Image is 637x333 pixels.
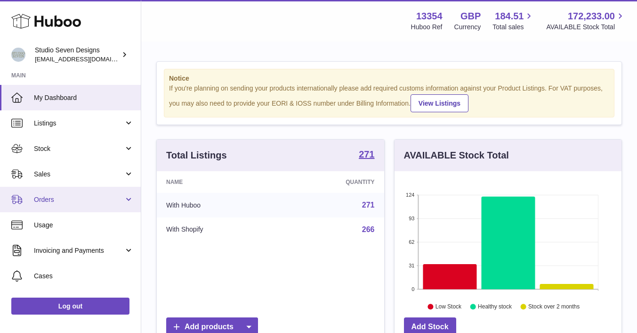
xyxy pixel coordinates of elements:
[169,84,609,112] div: If you're planning on sending your products internationally please add required customs informati...
[157,171,279,193] th: Name
[362,201,375,209] a: 271
[568,10,615,23] span: 172,233.00
[362,225,375,233] a: 266
[411,94,468,112] a: View Listings
[416,10,443,23] strong: 13354
[166,149,227,162] h3: Total Listings
[359,150,374,161] a: 271
[409,239,414,245] text: 62
[34,93,134,102] span: My Dashboard
[411,23,443,32] div: Huboo Ref
[279,171,384,193] th: Quantity
[34,144,124,153] span: Stock
[34,246,124,255] span: Invoicing and Payments
[460,10,481,23] strong: GBP
[435,303,461,310] text: Low Stock
[492,10,534,32] a: 184.51 Total sales
[528,303,580,310] text: Stock over 2 months
[11,48,25,62] img: contact.studiosevendesigns@gmail.com
[11,298,129,315] a: Log out
[409,263,414,268] text: 31
[34,170,124,179] span: Sales
[169,74,609,83] strong: Notice
[157,193,279,217] td: With Huboo
[157,217,279,242] td: With Shopify
[35,46,120,64] div: Studio Seven Designs
[34,119,124,128] span: Listings
[34,195,124,204] span: Orders
[409,216,414,221] text: 93
[411,286,414,292] text: 0
[546,10,626,32] a: 172,233.00 AVAILABLE Stock Total
[478,303,512,310] text: Healthy stock
[404,149,509,162] h3: AVAILABLE Stock Total
[359,150,374,159] strong: 271
[34,272,134,281] span: Cases
[34,221,134,230] span: Usage
[454,23,481,32] div: Currency
[35,55,138,63] span: [EMAIL_ADDRESS][DOMAIN_NAME]
[492,23,534,32] span: Total sales
[495,10,524,23] span: 184.51
[546,23,626,32] span: AVAILABLE Stock Total
[406,192,414,198] text: 124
